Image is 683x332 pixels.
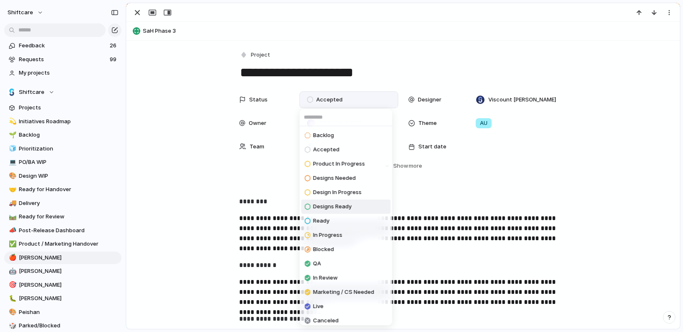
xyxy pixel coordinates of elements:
span: Product In Progress [313,160,365,168]
span: Designs Needed [313,174,356,182]
span: Live [313,302,324,311]
span: Blocked [313,245,334,254]
span: In Progress [313,231,343,239]
span: In Review [313,274,338,282]
span: Backlog [313,131,334,140]
span: QA [313,259,321,268]
span: Canceled [313,316,339,325]
span: Marketing / CS Needed [313,288,374,296]
span: Ready [313,217,330,225]
span: Design In Progress [313,188,362,197]
span: Accepted [313,145,340,154]
span: Designs Ready [313,202,352,211]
